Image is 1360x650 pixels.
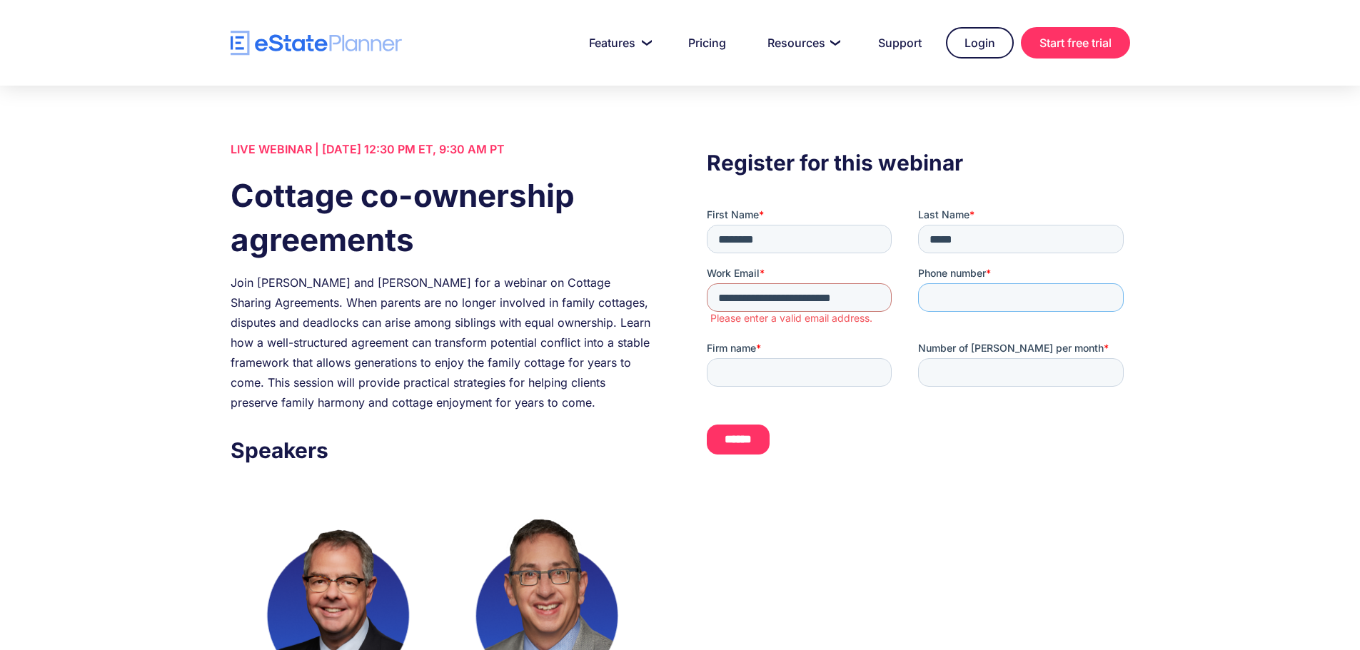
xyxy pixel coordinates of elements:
[750,29,854,57] a: Resources
[231,273,653,412] div: Join [PERSON_NAME] and [PERSON_NAME] for a webinar on Cottage Sharing Agreements. When parents ar...
[1021,27,1130,59] a: Start free trial
[946,27,1014,59] a: Login
[231,173,653,262] h1: Cottage co-ownership agreements
[231,139,653,159] div: LIVE WEBINAR | [DATE] 12:30 PM ET, 9:30 AM PT
[231,434,653,467] h3: Speakers
[231,31,402,56] a: home
[861,29,939,57] a: Support
[707,146,1129,179] h3: Register for this webinar
[707,208,1129,479] iframe: Form 0
[671,29,743,57] a: Pricing
[572,29,664,57] a: Features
